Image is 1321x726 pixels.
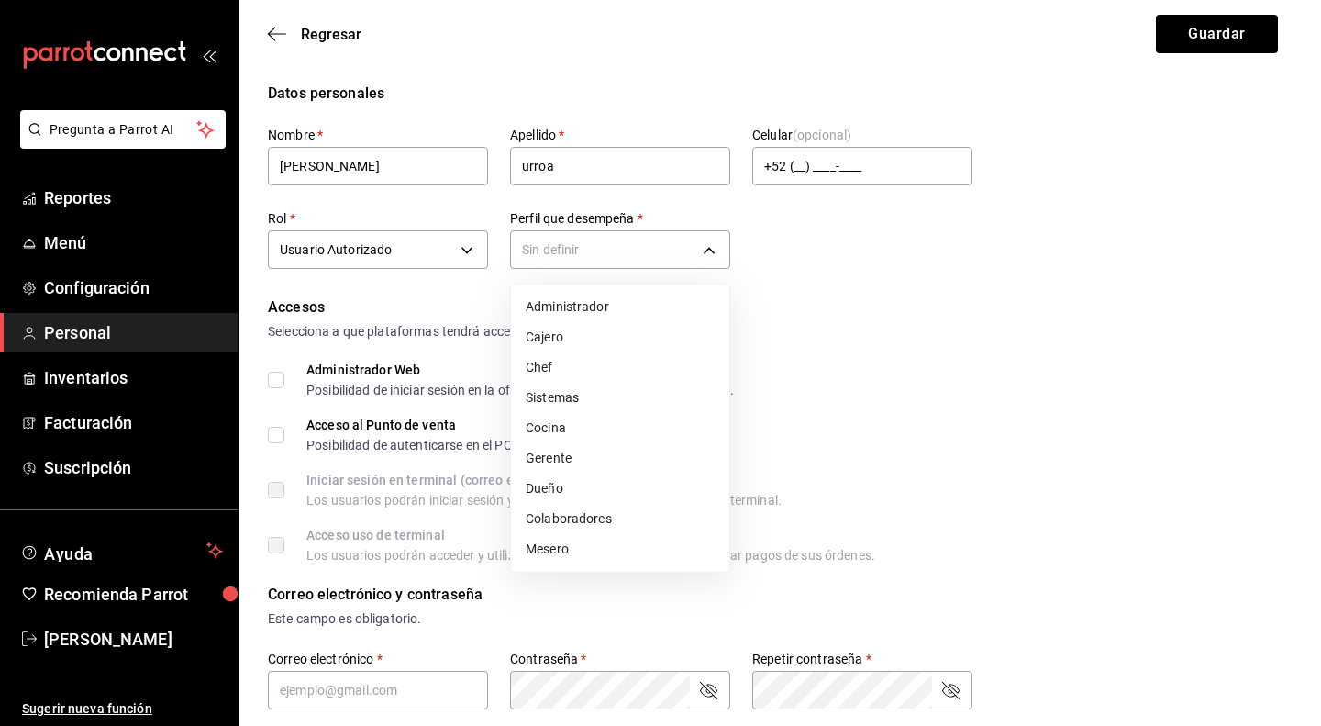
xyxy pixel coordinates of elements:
[511,443,729,474] li: Gerente
[511,413,729,443] li: Cocina
[511,352,729,383] li: Chef
[511,322,729,352] li: Cajero
[511,383,729,413] li: Sistemas
[511,534,729,564] li: Mesero
[511,292,729,322] li: Administrador
[511,474,729,504] li: Dueño
[511,504,729,534] li: Colaboradores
